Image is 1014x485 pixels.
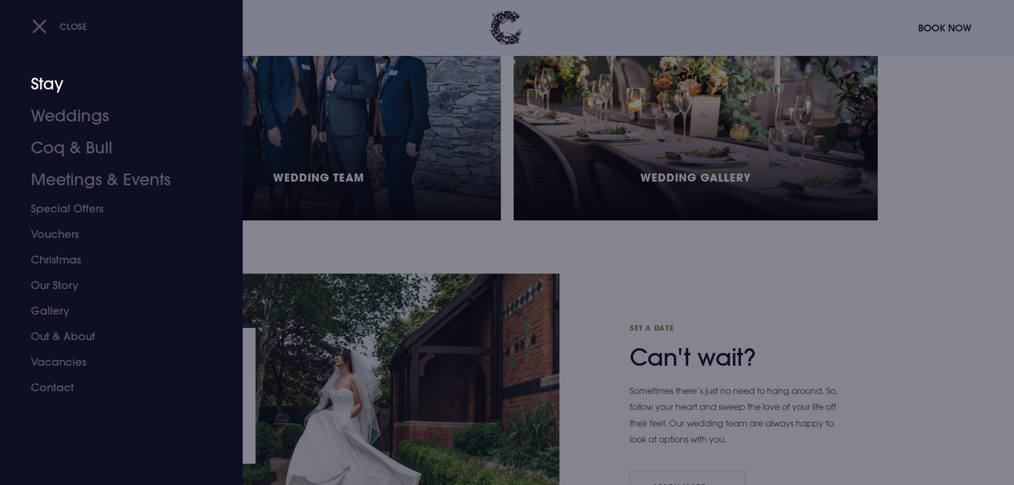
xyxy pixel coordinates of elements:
[60,21,87,32] span: Close
[31,247,199,273] a: Christmas
[31,221,199,247] a: Vouchers
[31,298,199,324] a: Gallery
[31,132,199,164] a: Coq & Bull
[31,375,199,400] a: Contact
[31,68,199,100] a: Stay
[31,100,199,132] a: Weddings
[32,15,87,37] button: Close
[31,273,199,298] a: Our Story
[31,196,199,221] a: Special Offers
[31,164,199,196] a: Meetings & Events
[31,324,199,349] a: Out & About
[31,349,199,375] a: Vacancies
